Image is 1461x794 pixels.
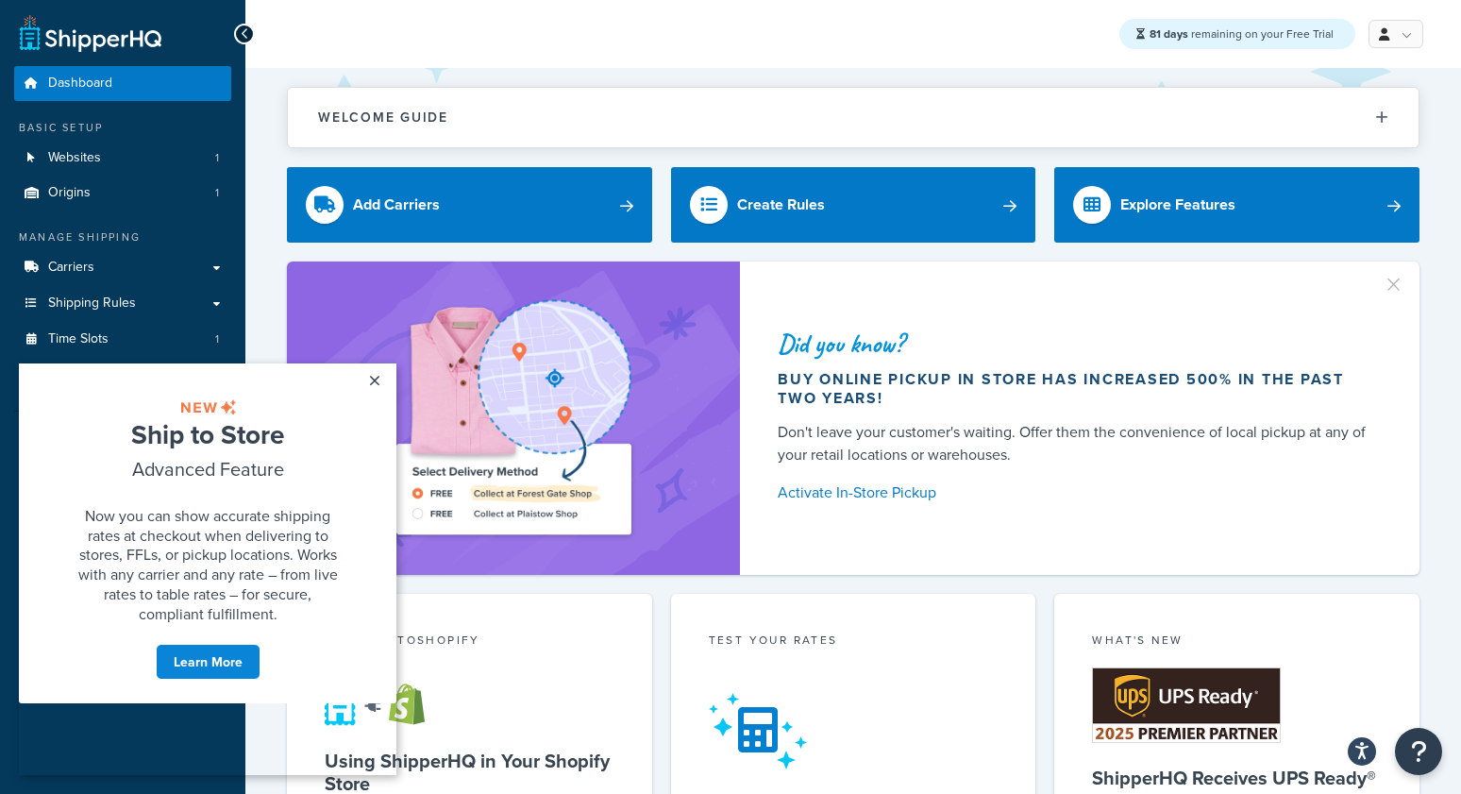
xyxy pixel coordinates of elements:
[14,357,231,392] li: Advanced Features
[353,192,440,218] div: Add Carriers
[737,192,825,218] div: Create Rules
[778,370,1374,408] div: Buy online pickup in store has increased 500% in the past two years!
[14,176,231,211] a: Origins1
[14,66,231,101] a: Dashboard
[48,150,101,166] span: Websites
[14,250,231,285] a: Carriers
[48,331,109,347] span: Time Slots
[14,141,231,176] li: Websites
[1395,728,1442,775] button: Open Resource Center
[14,426,231,442] div: Resources
[14,516,231,550] a: Analytics
[215,150,219,166] span: 1
[14,322,231,357] a: Time Slots1
[318,110,448,125] h2: Welcome Guide
[14,551,231,585] a: Help Docs
[14,447,231,481] a: Test Your Rates
[671,167,1036,243] a: Create Rules
[1092,632,1382,653] div: What's New
[59,142,319,261] span: Now you can show accurate shipping rates at checkout when delivering to stores, FFLs, or pickup l...
[325,632,614,653] div: Connect to Shopify
[215,185,219,201] span: 1
[48,260,94,276] span: Carriers
[14,229,231,245] div: Manage Shipping
[137,280,242,316] a: Learn More
[343,290,684,547] img: ad-shirt-map-b0359fc47e01cab431d101c4b569394f6a03f54285957d908178d52f29eb9668.png
[778,480,1374,506] a: Activate In-Store Pickup
[709,632,999,653] div: Test your rates
[48,76,112,92] span: Dashboard
[14,357,231,392] a: Advanced Features5
[14,176,231,211] li: Origins
[112,52,265,90] span: Ship to Store
[14,322,231,357] li: Time Slots
[215,331,219,347] span: 1
[48,185,91,201] span: Origins
[1150,25,1188,42] strong: 81 days
[14,481,231,515] a: Marketplace
[778,421,1374,466] div: Don't leave your customer's waiting. Offer them the convenience of local pickup at any of your re...
[1054,167,1419,243] a: Explore Features
[14,141,231,176] a: Websites1
[113,92,265,119] span: Advanced Feature
[1150,25,1334,42] span: remaining on your Free Trial
[14,120,231,136] div: Basic Setup
[778,330,1374,357] div: Did you know?
[1120,192,1235,218] div: Explore Features
[288,88,1419,147] button: Welcome Guide
[48,296,136,312] span: Shipping Rules
[287,167,652,243] a: Add Carriers
[14,286,231,321] a: Shipping Rules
